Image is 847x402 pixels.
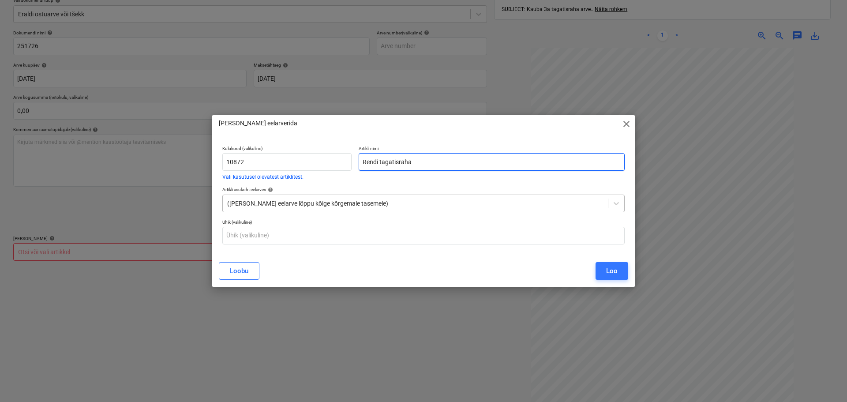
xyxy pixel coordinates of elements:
input: Ühik (valikuline) [222,227,625,244]
span: close [621,119,632,129]
span: help [266,187,273,192]
div: Artikli asukoht eelarves [222,187,625,192]
button: Vali kasutusel olevatest artiklitest. [222,174,304,180]
p: Artikli nimi [359,146,625,153]
p: Ühik (valikuline) [222,219,625,227]
p: [PERSON_NAME] eelarverida [219,119,297,128]
button: Loobu [219,262,259,280]
iframe: Chat Widget [803,360,847,402]
p: Kulukood (valikuline) [222,146,352,153]
div: Loobu [230,265,248,277]
div: Loo [606,265,618,277]
button: Loo [596,262,628,280]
